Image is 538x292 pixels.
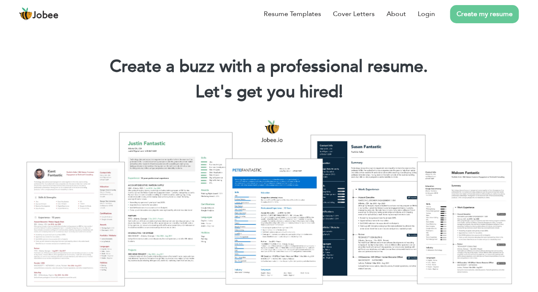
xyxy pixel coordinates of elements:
[339,80,343,104] span: |
[387,9,406,19] a: About
[450,5,519,23] a: Create my resume
[237,80,343,104] span: get you hired!
[13,56,525,78] h1: Create a buzz with a professional resume.
[32,11,59,20] span: Jobee
[418,9,435,19] a: Login
[19,7,32,21] img: jobee.io
[19,7,59,21] a: Jobee
[264,9,321,19] a: Resume Templates
[333,9,375,19] a: Cover Letters
[13,81,525,103] h2: Let's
